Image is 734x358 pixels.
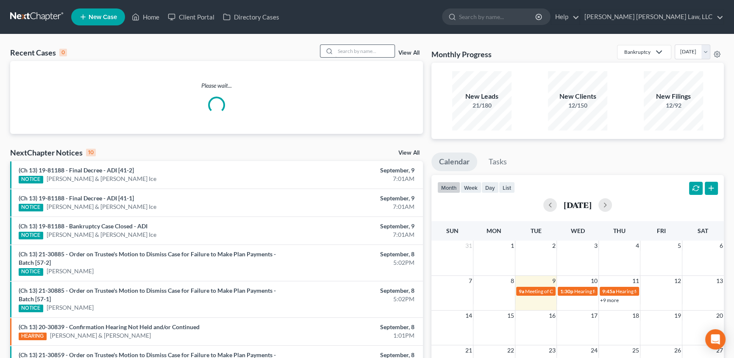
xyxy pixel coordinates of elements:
span: 20 [715,311,724,321]
a: (Ch 13) 20-30839 - Confirmation Hearing Not Held and/or Continued [19,323,200,330]
span: 27 [715,345,724,355]
div: New Filings [644,92,703,101]
div: Recent Cases [10,47,67,58]
div: New Clients [548,92,607,101]
span: 26 [673,345,682,355]
span: Hearing for [PERSON_NAME] [574,288,640,294]
p: Please wait... [10,81,423,90]
div: 12/92 [644,101,703,110]
span: Tue [530,227,541,234]
div: 10 [86,149,96,156]
div: 7:01AM [288,175,414,183]
h2: [DATE] [564,200,592,209]
div: 7:01AM [288,203,414,211]
div: September, 8 [288,286,414,295]
span: Hearing for [PERSON_NAME] & [PERSON_NAME] [616,288,727,294]
div: 0 [59,49,67,56]
a: (Ch 13) 19-81188 - Final Decree - ADI [41-1] [19,194,134,202]
span: 31 [464,241,473,251]
div: HEARING [19,333,47,340]
button: week [460,182,481,193]
div: September, 8 [288,250,414,258]
span: 23 [548,345,556,355]
div: 7:01AM [288,230,414,239]
div: Open Intercom Messenger [705,329,726,350]
span: 24 [590,345,598,355]
div: 12/150 [548,101,607,110]
a: [PERSON_NAME] [47,303,94,312]
span: New Case [89,14,117,20]
span: 13 [715,276,724,286]
span: Sun [446,227,459,234]
input: Search by name... [335,45,395,57]
a: (Ch 13) 19-81188 - Final Decree - ADI [41-2] [19,167,134,174]
span: 12 [673,276,682,286]
a: +9 more [600,297,619,303]
a: Home [128,9,164,25]
button: month [437,182,460,193]
a: [PERSON_NAME] & [PERSON_NAME] Ice [47,175,156,183]
div: 1:01PM [288,331,414,340]
span: Thu [613,227,626,234]
h3: Monthly Progress [431,49,492,59]
span: 7 [468,276,473,286]
span: Fri [657,227,666,234]
span: 6 [719,241,724,251]
a: Tasks [481,153,514,171]
button: list [499,182,515,193]
div: 5:02PM [288,295,414,303]
a: (Ch 13) 19-81188 - Bankruptcy Case Closed - ADI [19,222,147,230]
span: 2 [551,241,556,251]
div: September, 8 [288,323,414,331]
div: New Leads [452,92,512,101]
a: Client Portal [164,9,219,25]
a: [PERSON_NAME] [PERSON_NAME] Law, LLC [580,9,723,25]
span: 14 [464,311,473,321]
span: Wed [570,227,584,234]
span: 3 [593,241,598,251]
a: View All [398,150,420,156]
div: NextChapter Notices [10,147,96,158]
span: Meeting of Creditors for [PERSON_NAME] [525,288,619,294]
a: (Ch 13) 21-30885 - Order on Trustee's Motion to Dismiss Case for Failure to Make Plan Payments - ... [19,287,276,302]
span: 16 [548,311,556,321]
a: Directory Cases [219,9,284,25]
span: 18 [631,311,640,321]
span: 9 [551,276,556,286]
div: 21/180 [452,101,512,110]
span: 25 [631,345,640,355]
span: 19 [673,311,682,321]
span: 22 [506,345,515,355]
a: (Ch 13) 21-30885 - Order on Trustee's Motion to Dismiss Case for Failure to Make Plan Payments - ... [19,250,276,266]
span: 9:45a [602,288,615,294]
div: September, 9 [288,222,414,230]
div: September, 9 [288,194,414,203]
input: Search by name... [459,9,537,25]
span: 15 [506,311,515,321]
span: 11 [631,276,640,286]
span: 21 [464,345,473,355]
span: 8 [510,276,515,286]
a: [PERSON_NAME] & [PERSON_NAME] Ice [47,203,156,211]
a: [PERSON_NAME] [47,267,94,275]
div: NOTICE [19,204,43,211]
a: [PERSON_NAME] & [PERSON_NAME] Ice [47,230,156,239]
a: Help [551,9,579,25]
div: NOTICE [19,176,43,183]
div: 5:02PM [288,258,414,267]
span: 5 [677,241,682,251]
span: 4 [635,241,640,251]
span: Mon [487,227,501,234]
a: [PERSON_NAME] & [PERSON_NAME] [50,331,151,340]
div: NOTICE [19,232,43,239]
span: 10 [590,276,598,286]
span: 1:30p [560,288,573,294]
span: 9a [519,288,524,294]
button: day [481,182,499,193]
div: NOTICE [19,268,43,276]
div: September, 9 [288,166,414,175]
span: 1 [510,241,515,251]
span: 17 [590,311,598,321]
a: View All [398,50,420,56]
div: Bankruptcy [624,48,651,56]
